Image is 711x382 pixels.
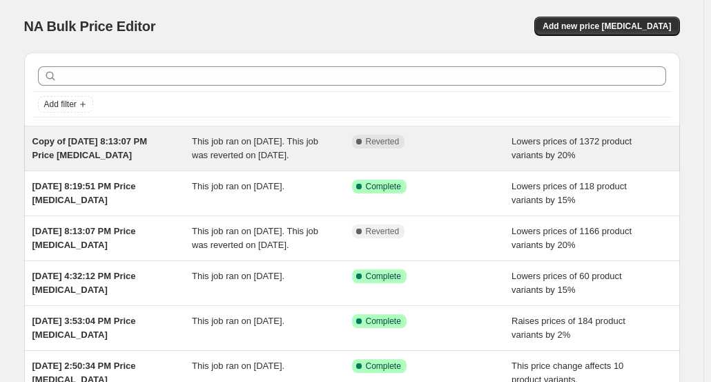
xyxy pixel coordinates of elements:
span: Lowers prices of 60 product variants by 15% [512,271,622,295]
span: Add new price [MEDICAL_DATA] [543,21,671,32]
span: [DATE] 3:53:04 PM Price [MEDICAL_DATA] [32,316,136,340]
span: Copy of [DATE] 8:13:07 PM Price [MEDICAL_DATA] [32,136,148,160]
span: Reverted [366,136,400,147]
span: This job ran on [DATE]. [192,361,284,371]
span: Raises prices of 184 product variants by 2% [512,316,625,340]
span: Complete [366,271,401,282]
span: NA Bulk Price Editor [24,19,156,34]
span: [DATE] 8:13:07 PM Price [MEDICAL_DATA] [32,226,136,250]
button: Add new price [MEDICAL_DATA] [534,17,679,36]
span: This job ran on [DATE]. This job was reverted on [DATE]. [192,226,318,250]
span: This job ran on [DATE]. [192,271,284,281]
span: Complete [366,316,401,327]
span: Complete [366,361,401,372]
span: This job ran on [DATE]. This job was reverted on [DATE]. [192,136,318,160]
span: This job ran on [DATE]. [192,181,284,191]
span: Lowers prices of 1166 product variants by 20% [512,226,632,250]
span: [DATE] 8:19:51 PM Price [MEDICAL_DATA] [32,181,136,205]
span: Lowers prices of 1372 product variants by 20% [512,136,632,160]
span: This job ran on [DATE]. [192,316,284,326]
span: Add filter [44,99,77,110]
button: Add filter [38,96,93,113]
span: Lowers prices of 118 product variants by 15% [512,181,627,205]
span: Complete [366,181,401,192]
span: Reverted [366,226,400,237]
span: [DATE] 4:32:12 PM Price [MEDICAL_DATA] [32,271,136,295]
